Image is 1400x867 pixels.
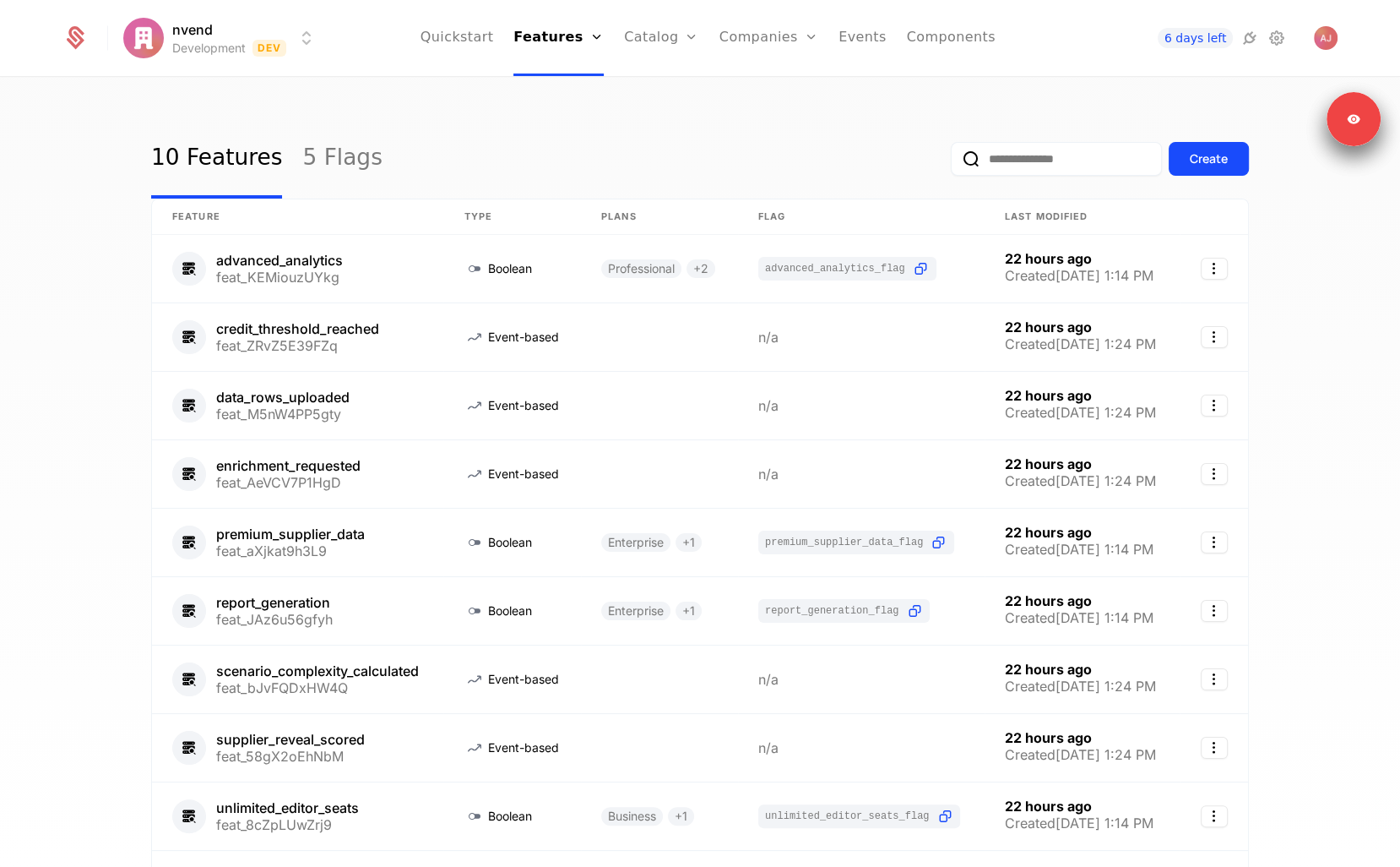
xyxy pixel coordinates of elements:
[581,199,738,235] th: Plans
[252,40,287,57] span: Dev
[1201,805,1228,827] button: Select action
[152,199,443,235] th: Feature
[151,119,282,199] a: 10 Features
[1314,26,1338,50] img: Andrew Joiner
[1201,326,1228,348] button: Select action
[1314,26,1338,50] button: Open user button
[1201,463,1228,485] button: Select action
[443,199,581,235] th: Type
[1267,28,1287,48] a: Settings
[128,19,317,57] button: Select environment
[1201,395,1228,417] button: Select action
[1190,150,1228,167] div: Create
[1240,28,1260,48] a: Integrations
[1201,532,1228,553] button: Select action
[738,199,985,235] th: Flag
[172,19,213,40] span: nvend
[172,40,246,57] div: Development
[123,18,164,58] img: nvend
[1201,737,1228,759] button: Select action
[1169,142,1249,176] button: Create
[302,119,382,199] a: 5 Flags
[1201,668,1228,690] button: Select action
[1201,258,1228,280] button: Select action
[1158,28,1234,48] a: 6 days left
[1201,600,1228,622] button: Select action
[985,199,1180,235] th: Last Modified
